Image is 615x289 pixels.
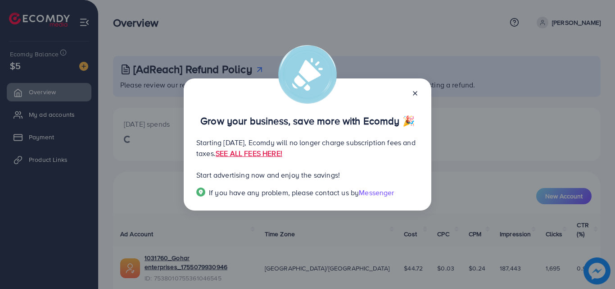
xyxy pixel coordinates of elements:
p: Start advertising now and enjoy the savings! [196,170,419,180]
span: If you have any problem, please contact us by [209,188,359,197]
span: Messenger [359,188,394,197]
img: Popup guide [196,188,205,197]
p: Starting [DATE], Ecomdy will no longer charge subscription fees and taxes. [196,137,419,159]
p: Grow your business, save more with Ecomdy 🎉 [196,115,419,126]
img: alert [278,45,337,104]
a: SEE ALL FEES HERE! [216,148,282,158]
